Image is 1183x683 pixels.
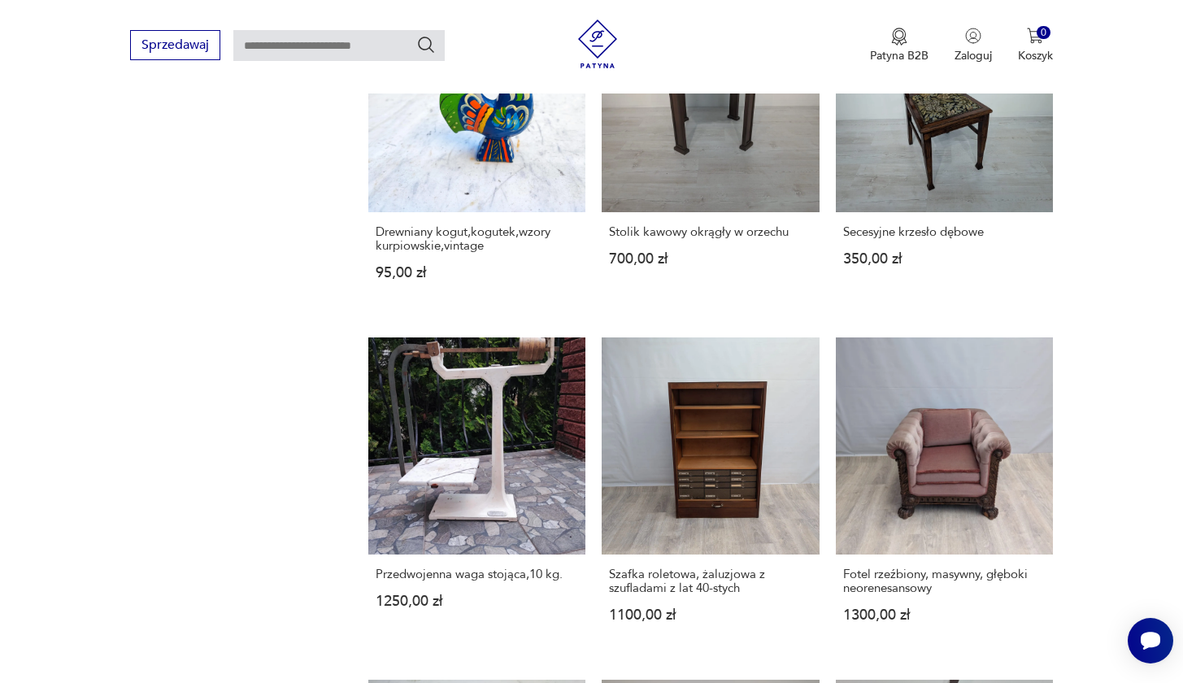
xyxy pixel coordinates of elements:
h3: Drewniany kogut,kogutek,wzory kurpiowskie,vintage [376,225,578,253]
a: Fotel rzeźbiony, masywny, głęboki neorenesansowyFotel rzeźbiony, masywny, głęboki neorenesansowy1... [836,337,1053,654]
img: Ikona medalu [891,28,907,46]
button: 0Koszyk [1018,28,1053,63]
button: Zaloguj [955,28,992,63]
a: Sprzedawaj [130,41,220,52]
img: Patyna - sklep z meblami i dekoracjami vintage [573,20,622,68]
p: Koszyk [1018,48,1053,63]
img: Ikonka użytkownika [965,28,981,44]
h3: Fotel rzeźbiony, masywny, głęboki neorenesansowy [843,568,1046,595]
p: Patyna B2B [870,48,929,63]
a: Szafka roletowa, żaluzjowa z szufladami z lat 40-stychSzafka roletowa, żaluzjowa z szufladami z l... [602,337,819,654]
a: Ikona medaluPatyna B2B [870,28,929,63]
p: 1300,00 zł [843,608,1046,622]
h3: Stolik kawowy okrągły w orzechu [609,225,811,239]
p: 700,00 zł [609,252,811,266]
p: 1250,00 zł [376,594,578,608]
button: Sprzedawaj [130,30,220,60]
div: 0 [1037,26,1050,40]
p: Zaloguj [955,48,992,63]
p: 95,00 zł [376,266,578,280]
button: Patyna B2B [870,28,929,63]
p: 1100,00 zł [609,608,811,622]
h3: Przedwojenna waga stojąca,10 kg. [376,568,578,581]
a: Przedwojenna waga stojąca,10 kg.Przedwojenna waga stojąca,10 kg.1250,00 zł [368,337,585,654]
button: Szukaj [416,35,436,54]
p: 350,00 zł [843,252,1046,266]
img: Ikona koszyka [1027,28,1043,44]
h3: Szafka roletowa, żaluzjowa z szufladami z lat 40-stych [609,568,811,595]
iframe: Smartsupp widget button [1128,618,1173,663]
h3: Secesyjne krzesło dębowe [843,225,1046,239]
